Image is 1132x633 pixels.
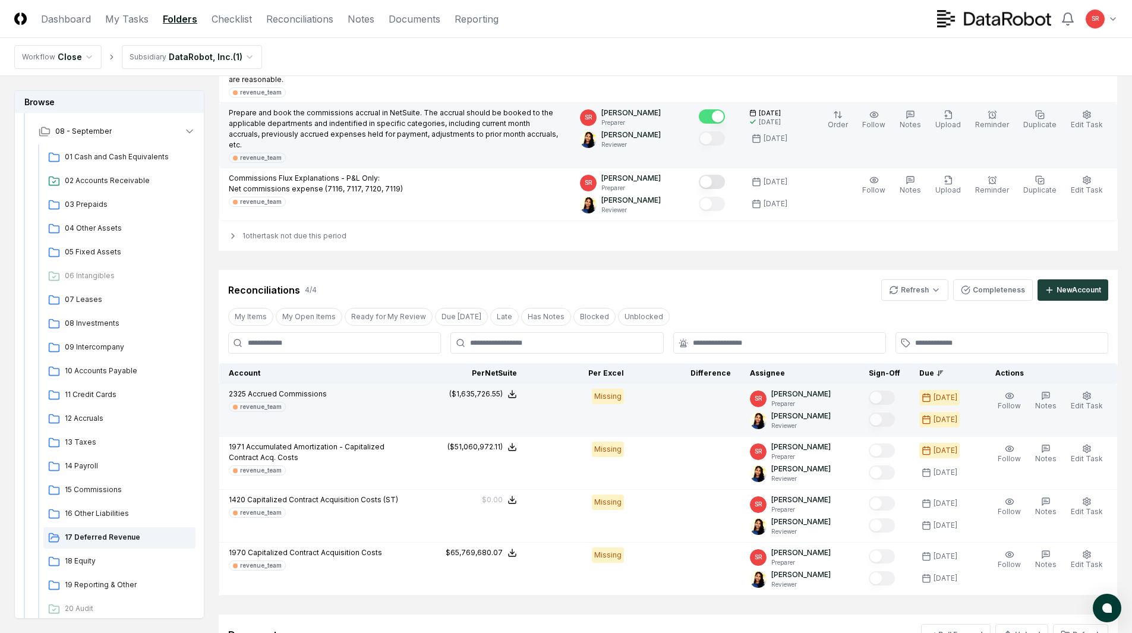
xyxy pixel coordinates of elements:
[55,126,112,137] span: 08 - September
[995,547,1023,572] button: Follow
[229,548,246,557] span: 1970
[345,308,433,326] button: Ready for My Review
[740,363,859,384] th: Assignee
[248,548,382,557] span: Capitalized Contract Acquisition Costs
[22,52,55,62] div: Workflow
[592,495,624,510] div: Missing
[43,432,196,454] a: 13 Taxes
[900,120,921,129] span: Notes
[771,474,831,483] p: Reviewer
[580,131,597,148] img: ACg8ocKO-3G6UtcSn9a5p2PdI879Oh_tobqT7vJnb_FmuK1XD8isku4=s96-c
[1038,279,1108,301] button: NewAccount
[1033,495,1059,519] button: Notes
[276,308,342,326] button: My Open Items
[1023,185,1057,194] span: Duplicate
[449,389,517,399] button: ($1,635,726.55)
[43,599,196,620] a: 20 Audit
[65,152,191,162] span: 01 Cash and Cash Equivalents
[973,173,1011,198] button: Reminder
[43,575,196,596] a: 19 Reporting & Other
[65,270,191,281] span: 06 Intangibles
[482,495,517,505] button: $0.00
[755,500,762,509] span: SR
[130,52,166,62] div: Subsidiary
[869,571,895,585] button: Mark complete
[43,480,196,501] a: 15 Commissions
[482,495,503,505] div: $0.00
[975,120,1009,129] span: Reminder
[900,185,921,194] span: Notes
[348,12,374,26] a: Notes
[771,389,831,399] p: [PERSON_NAME]
[43,385,196,406] a: 11 Credit Cards
[618,308,670,326] button: Unblocked
[995,495,1023,519] button: Follow
[755,447,762,456] span: SR
[759,109,781,118] span: [DATE]
[229,442,384,462] span: Accumulated Amortization - Capitalized Contract Acq. Costs
[601,173,661,184] p: [PERSON_NAME]
[699,131,725,146] button: Mark complete
[859,363,910,384] th: Sign-Off
[933,108,963,133] button: Upload
[240,197,282,206] div: revenue_team
[601,140,661,149] p: Reviewer
[43,218,196,240] a: 04 Other Assets
[219,221,1118,251] div: 1 other task not due this period
[229,173,403,194] p: Commissions Flux Explanations - P&L Only: Net commissions expense (7116, 7117, 7120, 7119)
[771,421,831,430] p: Reviewer
[248,389,327,398] span: Accrued Commissions
[29,118,205,144] button: 08 - September
[1068,547,1105,572] button: Edit Task
[998,401,1021,410] span: Follow
[490,308,519,326] button: Late
[934,573,957,584] div: [DATE]
[995,442,1023,467] button: Follow
[935,185,961,194] span: Upload
[934,498,957,509] div: [DATE]
[633,363,740,384] th: Difference
[526,363,633,384] th: Per Excel
[1071,185,1103,194] span: Edit Task
[43,361,196,382] a: 10 Accounts Payable
[860,108,888,133] button: Follow
[1033,442,1059,467] button: Notes
[869,549,895,563] button: Mark complete
[65,199,191,210] span: 03 Prepaids
[592,442,624,457] div: Missing
[247,495,398,504] span: Capitalized Contract Acquisition Costs (ST)
[1033,389,1059,414] button: Notes
[759,118,781,127] div: [DATE]
[15,91,204,113] h3: Browse
[14,12,27,25] img: Logo
[43,503,196,525] a: 16 Other Liabilities
[862,185,885,194] span: Follow
[43,242,196,263] a: 05 Fixed Assets
[1068,442,1105,467] button: Edit Task
[521,308,571,326] button: Has Notes
[699,175,725,189] button: Mark complete
[750,412,767,429] img: ACg8ocKO-3G6UtcSn9a5p2PdI879Oh_tobqT7vJnb_FmuK1XD8isku4=s96-c
[65,461,191,471] span: 14 Payroll
[934,551,957,562] div: [DATE]
[699,197,725,211] button: Mark complete
[65,389,191,400] span: 11 Credit Cards
[43,289,196,311] a: 07 Leases
[65,603,191,614] span: 20 Audit
[449,389,503,399] div: ($1,635,726.55)
[869,390,895,405] button: Mark complete
[240,402,282,411] div: revenue_team
[420,363,526,384] th: Per NetSuite
[229,495,245,504] span: 1420
[934,467,957,478] div: [DATE]
[229,389,246,398] span: 2325
[1068,495,1105,519] button: Edit Task
[1023,120,1057,129] span: Duplicate
[601,184,661,193] p: Preparer
[937,10,1051,27] img: DataRobot logo
[228,308,273,326] button: My Items
[1071,507,1103,516] span: Edit Task
[446,547,503,558] div: $65,769,680.07
[240,466,282,475] div: revenue_team
[1084,8,1106,30] button: SR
